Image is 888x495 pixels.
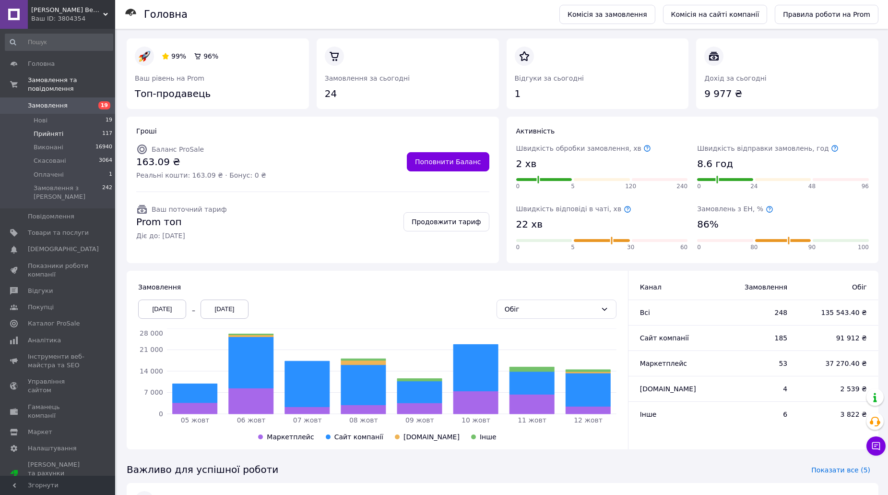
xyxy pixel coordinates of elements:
span: Повідомлення [28,212,74,221]
span: 96 [862,182,869,191]
span: Prom топ [136,215,227,229]
span: Замовлення [723,282,787,292]
span: 80 [750,243,758,252]
span: 0 [697,182,701,191]
tspan: 11 жовт [518,416,546,424]
tspan: 12 жовт [574,416,603,424]
span: Замовлення з [PERSON_NAME] [34,184,102,201]
span: Всi [640,309,650,316]
span: Діє до: [DATE] [136,231,227,241]
span: 0 [516,182,520,191]
span: Сайт компанії [334,433,383,441]
span: 30 [627,243,634,252]
span: 16940 [95,143,112,152]
span: 163.09 ₴ [136,155,266,169]
span: 100 [858,243,869,252]
tspan: 09 жовт [405,416,434,424]
span: Швидкість обробки замовлення, хв [516,145,651,152]
span: 240 [676,182,687,191]
div: Ваш ID: 3804354 [31,14,115,23]
span: Замовлення [28,101,68,110]
span: [DOMAIN_NAME] [640,385,696,393]
div: Обіг [505,304,597,314]
tspan: 0 [159,410,163,418]
span: 2 539 ₴ [806,384,867,394]
span: Оплачені [34,170,64,179]
span: 3064 [99,157,112,165]
span: Нові [34,116,47,125]
tspan: 07 жовт [293,416,322,424]
span: 91 912 ₴ [806,333,867,343]
span: Замовлень з ЕН, % [697,205,773,213]
span: Налаштування [28,444,77,453]
span: 19 [106,116,112,125]
tspan: 06 жовт [237,416,266,424]
a: Поповнити Баланс [407,152,489,171]
span: 8.6 год [697,157,733,171]
span: Активність [516,127,555,135]
tspan: 28 000 [140,329,163,337]
span: Маркетплейс [640,360,687,367]
span: 1 [109,170,112,179]
span: 242 [102,184,112,201]
span: Реальні кошти: 163.09 ₴ · Бонус: 0 ₴ [136,170,266,180]
span: 0 [516,243,520,252]
span: Замовлення та повідомлення [28,76,115,93]
span: 0 [697,243,701,252]
span: 5 [571,243,575,252]
div: [DATE] [201,300,249,319]
span: Покупці [28,303,54,312]
span: 120 [625,182,636,191]
span: Інше [480,433,497,441]
span: Гаманець компанії [28,403,89,420]
span: 37 270.40 ₴ [806,359,867,368]
input: Пошук [5,34,113,51]
span: Інше [640,410,657,418]
span: 60 [680,243,687,252]
div: [DATE] [138,300,186,319]
span: Показники роботи компанії [28,262,89,279]
span: Управління сайтом [28,377,89,395]
a: Правила роботи на Prom [775,5,878,24]
span: Маркетплейс [267,433,314,441]
span: 6 [723,410,787,419]
a: Комісія за замовлення [559,5,655,24]
span: 99% [171,52,186,60]
tspan: 14 000 [140,367,163,375]
span: 86% [697,217,718,231]
span: Скасовані [34,157,66,165]
tspan: 7 000 [144,388,163,396]
span: [DEMOGRAPHIC_DATA] [28,245,99,254]
span: Важливо для успішної роботи [127,463,278,477]
span: 96% [203,52,218,60]
span: Аналітика [28,336,61,345]
span: Гроші [136,127,157,135]
span: Сайт компанії [640,334,689,342]
span: Обіг [806,282,867,292]
span: Швидкість відправки замовлень, год [697,145,839,152]
span: Прийняті [34,130,63,138]
span: Товари та послуги [28,229,89,237]
span: Маркет [28,428,52,436]
tspan: 10 жовт [462,416,490,424]
span: Замовлення [138,283,181,291]
span: Інструменти веб-майстра та SEO [28,352,89,370]
a: Продовжити тариф [403,212,489,231]
span: 248 [723,308,787,317]
span: 24 [750,182,758,191]
span: Ваш поточний тариф [152,205,227,213]
span: 135 543.40 ₴ [806,308,867,317]
tspan: 08 жовт [349,416,378,424]
span: Канал [640,283,662,291]
span: 3 822 ₴ [806,410,867,419]
span: 22 хв [516,217,543,231]
span: 185 [723,333,787,343]
tspan: 05 жовт [181,416,210,424]
span: [PERSON_NAME] та рахунки [28,460,89,487]
span: 2 хв [516,157,537,171]
span: Швидкість відповіді в чаті, хв [516,205,631,213]
tspan: 21 000 [140,346,163,353]
span: 53 [723,359,787,368]
span: 5 [571,182,575,191]
a: Комісія на сайті компанії [663,5,768,24]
